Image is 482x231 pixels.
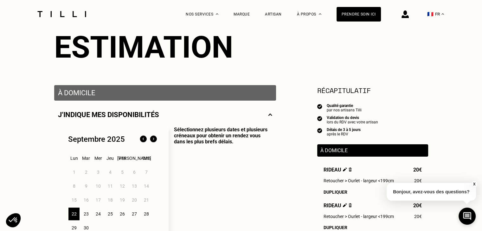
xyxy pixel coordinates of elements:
[93,208,104,220] div: 24
[319,13,321,15] img: Menu déroulant à propos
[105,208,116,220] div: 25
[129,208,140,220] div: 27
[324,178,394,183] span: Retoucher > Ourlet - largeur <199cm
[402,10,409,18] img: icône connexion
[54,29,428,65] div: Estimation
[138,134,148,144] img: Mois précédent
[327,132,361,136] div: après le RDV
[317,85,428,96] section: Récapitulatif
[317,128,322,133] img: icon list info
[337,7,381,22] a: Prendre soin ici
[317,115,322,121] img: icon list info
[413,167,422,173] span: 20€
[324,167,352,173] span: Rideau
[427,11,434,17] span: 🇫🇷
[324,225,422,230] div: Dupliquer
[349,167,352,172] img: Supprimer
[58,111,159,119] p: J‘indique mes disponibilités
[327,115,378,120] div: Validation du devis
[117,208,128,220] div: 26
[317,103,322,109] img: icon list info
[414,214,422,219] span: 20€
[320,147,425,153] p: À domicile
[268,111,272,119] img: svg+xml;base64,PHN2ZyBmaWxsPSJub25lIiBoZWlnaHQ9IjE0IiB2aWV3Qm94PSIwIDAgMjggMTQiIHdpZHRoPSIyOCIgeG...
[216,13,218,15] img: Menu déroulant
[327,120,378,124] div: lors du RDV avec votre artisan
[80,208,92,220] div: 23
[343,167,347,172] img: Éditer
[324,190,422,195] div: Dupliquer
[349,203,352,207] img: Supprimer
[327,103,362,108] div: Qualité garantie
[265,12,282,16] a: Artisan
[327,128,361,132] div: Délais de 3 à 5 jours
[58,89,272,97] p: À domicile
[387,183,476,201] p: Bonjour, avez-vous des questions?
[324,203,352,209] span: Rideau
[471,181,477,188] button: X
[141,208,152,220] div: 28
[324,214,394,219] span: Retoucher > Ourlet - largeur <199cm
[327,108,362,112] div: par nos artisans Tilli
[68,135,125,144] div: Septembre 2025
[148,134,158,144] img: Mois suivant
[68,208,80,220] div: 22
[441,13,444,15] img: menu déroulant
[343,203,347,207] img: Éditer
[35,11,88,17] img: Logo du service de couturière Tilli
[234,12,250,16] a: Marque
